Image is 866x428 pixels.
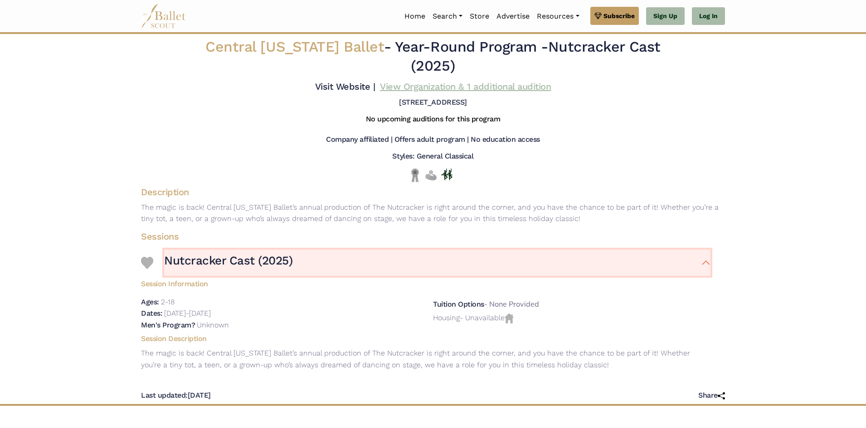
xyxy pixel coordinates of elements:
[441,168,452,180] img: In Person
[315,81,375,92] a: Visit Website |
[134,276,718,289] h5: Session Information
[366,115,501,124] h5: No upcoming auditions for this program
[466,7,493,26] a: Store
[326,135,392,144] h5: Company affiliated |
[471,135,540,144] h5: No education access
[394,135,469,144] h5: Offers adult program |
[191,38,675,75] h2: - Nutcracker Cast (2025)
[425,168,437,182] img: No Financial Aid
[433,300,484,308] h5: Tuition Options
[429,7,466,26] a: Search
[141,391,211,400] h5: [DATE]
[603,11,635,21] span: Subscribe
[134,231,718,242] h4: Sessions
[205,38,384,55] span: Central [US_STATE] Ballet
[399,98,467,107] h5: [STREET_ADDRESS]
[161,298,175,306] p: 2-18
[380,81,551,92] a: View Organization & 1 additional audition
[141,321,195,329] h5: Men's Program?
[493,7,533,26] a: Advertise
[590,7,639,25] a: Subscribe
[164,309,211,317] p: [DATE]-[DATE]
[141,257,153,269] img: Heart
[134,347,718,370] p: The magic is back! Central [US_STATE] Ballet’s annual production of The Nutcracker is right aroun...
[433,313,460,322] span: Housing
[533,7,583,26] a: Resources
[409,168,421,182] img: Local
[134,186,732,198] h4: Description
[141,309,162,317] h5: Dates:
[698,391,725,400] h5: Share
[594,11,602,21] img: gem.svg
[141,298,159,306] h5: Ages:
[164,253,292,269] h3: Nutcracker Cast (2025)
[401,7,429,26] a: Home
[395,38,548,55] span: Year-Round Program -
[134,334,718,344] h5: Session Description
[392,152,473,161] h5: Styles: General Classical
[505,313,514,323] img: Housing Unvailable
[164,250,710,276] button: Nutcracker Cast (2025)
[433,298,710,310] div: - None Provided
[134,202,732,225] p: The magic is back! Central [US_STATE] Ballet’s annual production of The Nutcracker is right aroun...
[433,312,710,324] p: - Unavailable
[646,7,685,25] a: Sign Up
[197,321,229,329] p: Unknown
[692,7,725,25] a: Log In
[141,391,188,399] span: Last updated:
